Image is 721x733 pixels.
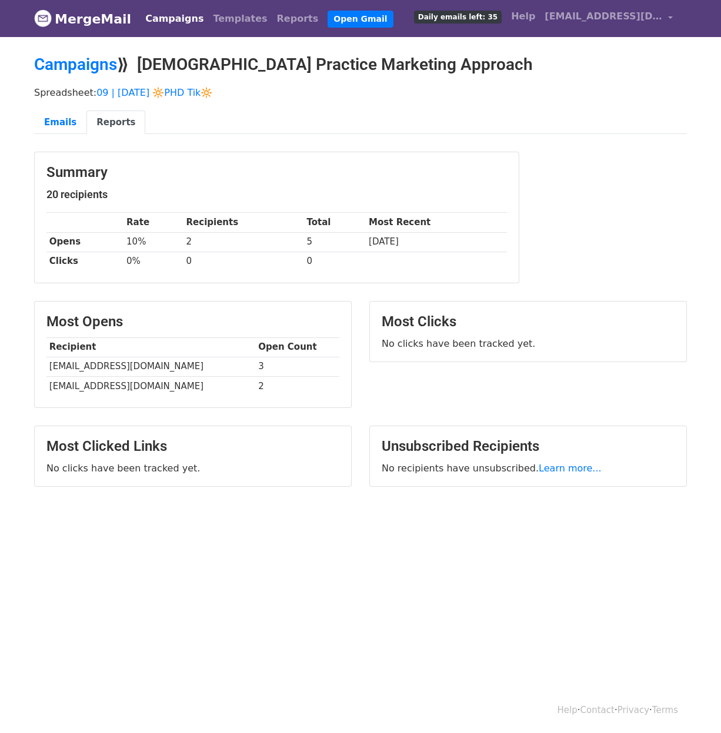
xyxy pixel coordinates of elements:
[123,252,183,271] td: 0%
[366,213,507,232] th: Most Recent
[46,462,339,474] p: No clicks have been tracked yet.
[304,252,366,271] td: 0
[255,357,339,376] td: 3
[46,438,339,455] h3: Most Clicked Links
[558,705,578,715] a: Help
[46,164,507,181] h3: Summary
[304,232,366,252] td: 5
[366,232,507,252] td: [DATE]
[46,357,255,376] td: [EMAIL_ADDRESS][DOMAIN_NAME]
[123,213,183,232] th: Rate
[272,7,323,31] a: Reports
[96,87,212,98] a: 09 | [DATE] 🔆PHD Tik🔆
[141,7,208,31] a: Campaigns
[183,252,304,271] td: 0
[46,337,255,357] th: Recipient
[506,5,540,28] a: Help
[46,252,123,271] th: Clicks
[34,9,52,27] img: MergeMail logo
[46,313,339,330] h3: Most Opens
[382,313,675,330] h3: Most Clicks
[34,55,687,75] h2: ⟫ [DEMOGRAPHIC_DATA] Practice Marketing Approach
[545,9,662,24] span: [EMAIL_ADDRESS][DOMAIN_NAME]
[539,463,602,474] a: Learn more...
[409,5,506,28] a: Daily emails left: 35
[46,232,123,252] th: Opens
[46,188,507,201] h5: 20 recipients
[540,5,677,32] a: [EMAIL_ADDRESS][DOMAIN_NAME]
[123,232,183,252] td: 10%
[382,438,675,455] h3: Unsubscribed Recipients
[304,213,366,232] th: Total
[255,337,339,357] th: Open Count
[652,705,678,715] a: Terms
[46,376,255,396] td: [EMAIL_ADDRESS][DOMAIN_NAME]
[414,11,502,24] span: Daily emails left: 35
[328,11,393,28] a: Open Gmail
[617,705,649,715] a: Privacy
[34,111,86,135] a: Emails
[86,111,145,135] a: Reports
[580,705,615,715] a: Contact
[255,376,339,396] td: 2
[183,232,304,252] td: 2
[382,337,675,350] p: No clicks have been tracked yet.
[662,677,721,733] iframe: Chat Widget
[34,86,687,99] p: Spreadsheet:
[208,7,272,31] a: Templates
[183,213,304,232] th: Recipients
[34,55,117,74] a: Campaigns
[34,6,131,31] a: MergeMail
[382,462,675,474] p: No recipients have unsubscribed.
